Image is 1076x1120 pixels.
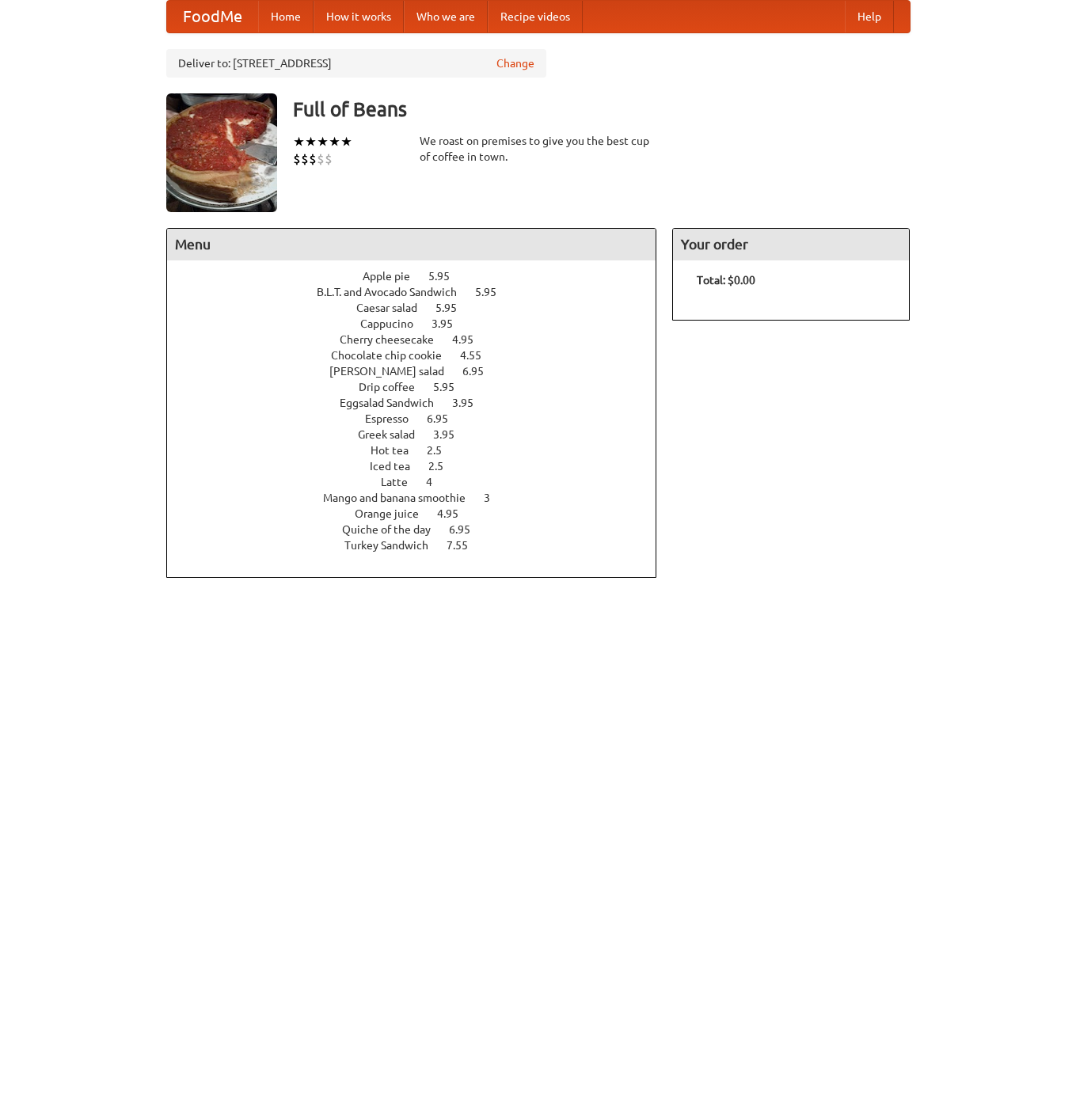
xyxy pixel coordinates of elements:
a: Greek salad 3.95 [358,428,484,441]
span: 4.95 [452,333,489,346]
a: Apple pie 5.95 [363,270,479,283]
span: Greek salad [358,428,431,441]
span: [PERSON_NAME] salad [329,365,460,378]
a: Espresso 6.95 [365,412,477,425]
li: $ [317,150,325,168]
li: $ [301,150,309,168]
span: Hot tea [371,444,424,457]
h4: Your order [673,229,909,260]
span: 5.95 [433,381,470,393]
span: Cappucino [360,317,429,330]
a: Orange juice 4.95 [355,507,488,520]
a: FoodMe [167,1,258,32]
span: 5.95 [435,302,473,314]
h3: Full of Beans [293,93,911,125]
div: We roast on premises to give you the best cup of coffee in town. [420,133,657,165]
span: 2.5 [427,444,458,457]
a: Hot tea 2.5 [371,444,471,457]
li: ★ [317,133,329,150]
a: How it works [314,1,404,32]
span: Eggsalad Sandwich [340,397,450,409]
a: Home [258,1,314,32]
a: [PERSON_NAME] salad 6.95 [329,365,513,378]
span: 4 [426,476,448,488]
a: Latte 4 [381,476,462,488]
span: Turkey Sandwich [344,539,444,552]
a: Turkey Sandwich 7.55 [344,539,497,552]
span: 6.95 [449,523,486,536]
span: 3.95 [433,428,470,441]
span: 7.55 [447,539,484,552]
span: Quiche of the day [342,523,447,536]
a: Quiche of the day 6.95 [342,523,500,536]
span: Drip coffee [359,381,431,393]
a: Recipe videos [488,1,583,32]
span: Espresso [365,412,424,425]
h4: Menu [167,229,656,260]
li: $ [325,150,333,168]
li: ★ [293,133,305,150]
span: 6.95 [427,412,464,425]
span: Mango and banana smoothie [323,492,481,504]
a: Eggsalad Sandwich 3.95 [340,397,503,409]
span: B.L.T. and Avocado Sandwich [317,286,473,298]
a: Mango and banana smoothie 3 [323,492,519,504]
a: Iced tea 2.5 [370,460,473,473]
span: 5.95 [428,270,466,283]
span: Latte [381,476,424,488]
li: ★ [329,133,340,150]
span: 2.5 [428,460,459,473]
img: angular.jpg [166,93,277,212]
a: Chocolate chip cookie 4.55 [331,349,511,362]
span: Chocolate chip cookie [331,349,458,362]
li: $ [293,150,301,168]
li: ★ [305,133,317,150]
a: Help [845,1,894,32]
div: Deliver to: [STREET_ADDRESS] [166,49,546,78]
span: 3.95 [432,317,469,330]
li: $ [309,150,317,168]
span: 6.95 [462,365,500,378]
b: Total: $0.00 [697,274,755,287]
a: Cappucino 3.95 [360,317,482,330]
span: Cherry cheesecake [340,333,450,346]
a: Who we are [404,1,488,32]
span: 3.95 [452,397,489,409]
a: B.L.T. and Avocado Sandwich 5.95 [317,286,526,298]
a: Change [496,55,534,71]
span: Iced tea [370,460,426,473]
a: Drip coffee 5.95 [359,381,484,393]
a: Cherry cheesecake 4.95 [340,333,503,346]
span: Orange juice [355,507,435,520]
span: 4.95 [437,507,474,520]
a: Caesar salad 5.95 [356,302,486,314]
span: 5.95 [475,286,512,298]
span: Caesar salad [356,302,433,314]
span: 3 [484,492,506,504]
li: ★ [340,133,352,150]
span: Apple pie [363,270,426,283]
span: 4.55 [460,349,497,362]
